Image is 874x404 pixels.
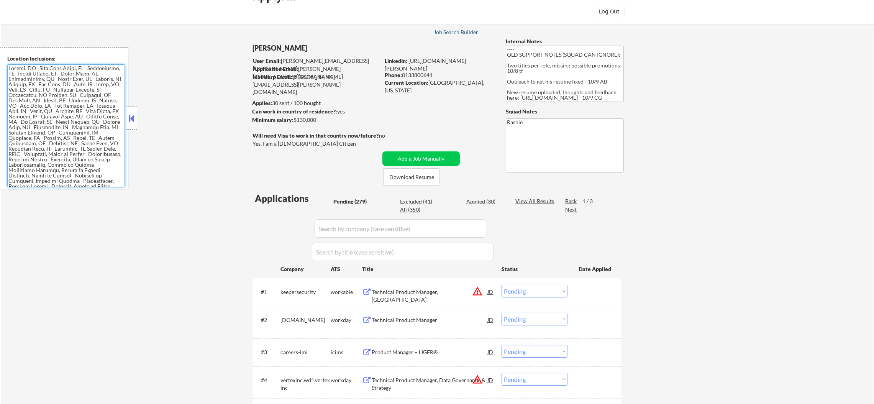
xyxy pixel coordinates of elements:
div: careers-lmi [280,348,331,356]
strong: LinkedIn: [385,57,407,64]
div: Back [565,197,577,205]
strong: Current Location: [385,79,428,86]
strong: Phone: [385,72,402,78]
div: [PERSON_NAME][EMAIL_ADDRESS][DOMAIN_NAME] [253,57,380,72]
div: Internal Notes [506,38,624,45]
div: Excluded (41) [400,198,438,205]
button: warning_amber [472,374,483,385]
input: Search by company (case sensitive) [315,219,487,238]
div: Applied (30) [466,198,505,205]
div: Applications [255,194,331,203]
div: workday [331,376,362,384]
div: Job Search Builder [434,30,479,35]
button: Add a Job Manually [382,151,460,166]
div: icims [331,348,362,356]
div: #4 [261,376,274,384]
div: View All Results [515,197,556,205]
div: Pending (279) [333,198,372,205]
div: [GEOGRAPHIC_DATA], [US_STATE] [385,79,493,94]
button: warning_amber [472,286,483,297]
div: Product Manager – LIGER® [372,348,487,356]
strong: Application Email: [253,66,298,72]
div: keepersecurity [280,288,331,296]
div: Title [362,265,494,273]
div: Status [502,262,567,276]
div: Company [280,265,331,273]
strong: Will need Visa to work in that country now/future?: [253,132,380,139]
div: #2 [261,316,274,324]
strong: Applies: [252,100,272,106]
div: All (350) [400,206,438,213]
button: Download Resume [383,168,440,186]
div: workable [331,288,362,296]
div: 1 / 3 [582,197,600,205]
div: 8133800641 [385,71,493,79]
div: [PERSON_NAME] [253,43,410,53]
div: vertexinc.wd1.vertexinc [280,376,331,391]
div: JD [487,313,494,327]
div: Technical Product Manager [372,316,487,324]
strong: Can work in country of residence?: [252,108,337,115]
div: [DOMAIN_NAME] [280,316,331,324]
button: Log Out [594,4,625,19]
div: no [379,132,401,140]
strong: Mailslurp Email: [253,74,292,80]
div: yes [252,108,377,115]
div: JD [487,285,494,299]
div: JD [487,345,494,359]
div: Technical Product Manager, [GEOGRAPHIC_DATA] [372,288,487,303]
div: Next [565,206,577,213]
div: Date Applied [579,265,612,273]
strong: Minimum salary: [252,117,294,123]
div: Yes, I am a [DEMOGRAPHIC_DATA] Citizen [253,140,382,148]
div: Squad Notes [506,108,624,115]
strong: User Email: [253,57,281,64]
div: #3 [261,348,274,356]
div: $130,000 [252,116,380,124]
div: #1 [261,288,274,296]
div: Technical Product Manager, Data Governance & Strategy [372,376,487,391]
input: Search by title (case sensitive) [312,243,494,261]
div: workday [331,316,362,324]
div: [PERSON_NAME][EMAIL_ADDRESS][DOMAIN_NAME] [253,65,380,80]
a: Job Search Builder [434,29,479,37]
div: 30 sent / 100 bought [252,99,380,107]
div: [PERSON_NAME][EMAIL_ADDRESS][PERSON_NAME][DOMAIN_NAME] [253,73,380,96]
div: Location Inclusions: [7,55,125,62]
div: ATS [331,265,362,273]
div: JD [487,373,494,387]
a: [URL][DOMAIN_NAME][PERSON_NAME] [385,57,466,72]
